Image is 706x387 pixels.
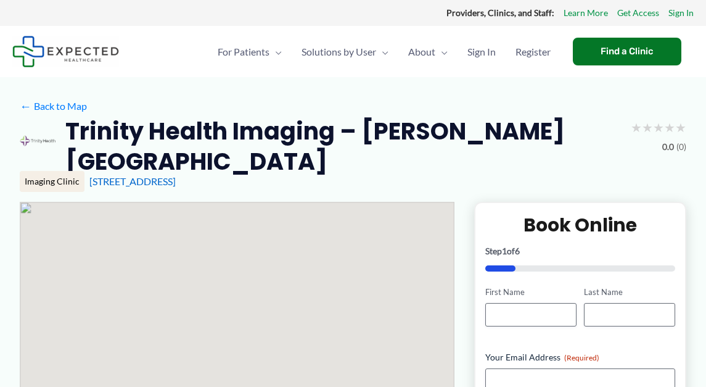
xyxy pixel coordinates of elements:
a: Sign In [668,5,694,21]
span: ★ [631,116,642,139]
span: ★ [664,116,675,139]
span: Register [515,30,551,73]
a: AboutMenu Toggle [398,30,458,73]
a: Solutions by UserMenu Toggle [292,30,398,73]
a: For PatientsMenu Toggle [208,30,292,73]
img: Expected Healthcare Logo - side, dark font, small [12,36,119,67]
span: (0) [676,139,686,155]
span: Sign In [467,30,496,73]
h2: Book Online [485,213,675,237]
span: ★ [642,116,653,139]
span: ★ [653,116,664,139]
nav: Primary Site Navigation [208,30,560,73]
h2: Trinity Health Imaging – [PERSON_NAME][GEOGRAPHIC_DATA] [65,116,621,177]
a: Learn More [564,5,608,21]
span: 6 [515,246,520,256]
span: ★ [675,116,686,139]
label: Last Name [584,286,675,298]
label: First Name [485,286,577,298]
a: Register [506,30,560,73]
strong: Providers, Clinics, and Staff: [446,7,554,18]
span: (Required) [564,353,599,362]
div: Imaging Clinic [20,171,84,192]
span: About [408,30,435,73]
a: Find a Clinic [573,38,681,65]
label: Your Email Address [485,351,675,364]
a: [STREET_ADDRESS] [89,175,176,187]
span: For Patients [218,30,269,73]
p: Step of [485,247,675,256]
span: Menu Toggle [376,30,388,73]
span: Solutions by User [302,30,376,73]
span: 0.0 [662,139,674,155]
span: ← [20,100,31,112]
span: Menu Toggle [435,30,448,73]
a: ←Back to Map [20,97,87,115]
span: 1 [502,246,507,256]
a: Get Access [617,5,659,21]
a: Sign In [458,30,506,73]
span: Menu Toggle [269,30,282,73]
